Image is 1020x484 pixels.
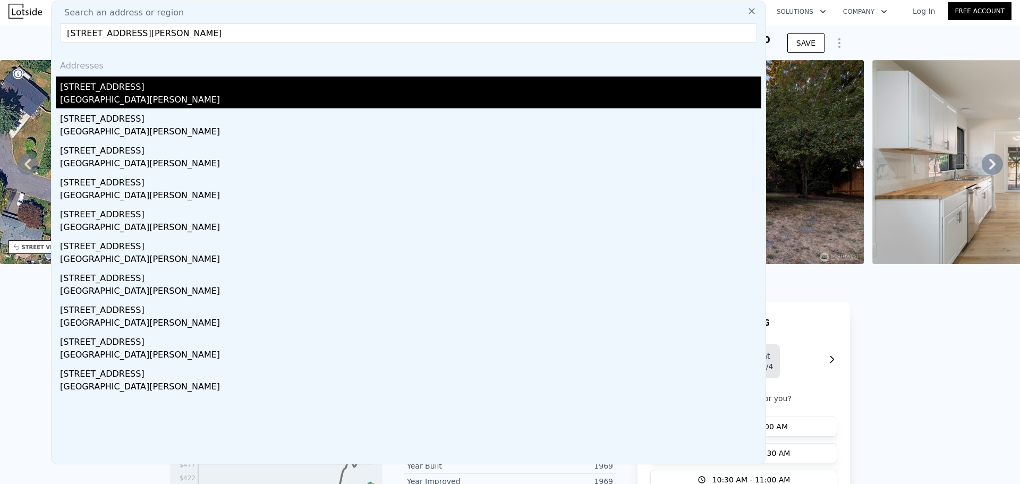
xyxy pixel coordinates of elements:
[835,2,896,21] button: Company
[787,33,824,53] button: SAVE
[829,32,850,54] button: Show Options
[768,2,835,21] button: Solutions
[56,51,761,77] div: Addresses
[60,125,761,140] div: [GEOGRAPHIC_DATA][PERSON_NAME]
[60,363,761,380] div: [STREET_ADDRESS]
[60,221,761,236] div: [GEOGRAPHIC_DATA][PERSON_NAME]
[60,23,757,43] input: Enter an address, city, region, neighborhood or zip code
[60,332,761,349] div: [STREET_ADDRESS]
[8,4,42,19] img: Lotside
[60,157,761,172] div: [GEOGRAPHIC_DATA][PERSON_NAME]
[60,77,761,94] div: [STREET_ADDRESS]
[60,253,761,268] div: [GEOGRAPHIC_DATA][PERSON_NAME]
[179,474,195,482] tspan: $422
[60,108,761,125] div: [STREET_ADDRESS]
[22,243,62,251] div: STREET VIEW
[56,6,184,19] span: Search an address or region
[60,285,761,300] div: [GEOGRAPHIC_DATA][PERSON_NAME]
[60,236,761,253] div: [STREET_ADDRESS]
[179,461,195,469] tspan: $477
[60,204,761,221] div: [STREET_ADDRESS]
[60,349,761,363] div: [GEOGRAPHIC_DATA][PERSON_NAME]
[60,268,761,285] div: [STREET_ADDRESS]
[60,317,761,332] div: [GEOGRAPHIC_DATA][PERSON_NAME]
[510,461,613,471] div: 1969
[900,6,948,16] a: Log In
[948,2,1011,20] a: Free Account
[407,461,510,471] div: Year Built
[60,172,761,189] div: [STREET_ADDRESS]
[60,189,761,204] div: [GEOGRAPHIC_DATA][PERSON_NAME]
[60,380,761,395] div: [GEOGRAPHIC_DATA][PERSON_NAME]
[60,300,761,317] div: [STREET_ADDRESS]
[60,140,761,157] div: [STREET_ADDRESS]
[60,94,761,108] div: [GEOGRAPHIC_DATA][PERSON_NAME]
[756,361,771,372] div: 10/4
